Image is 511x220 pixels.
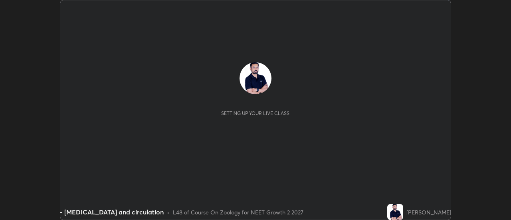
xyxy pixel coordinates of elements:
[173,208,303,216] div: L48 of Course On Zoology for NEET Growth 2 2027
[240,62,271,94] img: 7e9519aaa40c478c8e433eec809aff1a.jpg
[406,208,451,216] div: [PERSON_NAME]
[387,204,403,220] img: 7e9519aaa40c478c8e433eec809aff1a.jpg
[60,207,164,217] div: - [MEDICAL_DATA] and circulation
[221,110,289,116] div: Setting up your live class
[167,208,170,216] div: •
